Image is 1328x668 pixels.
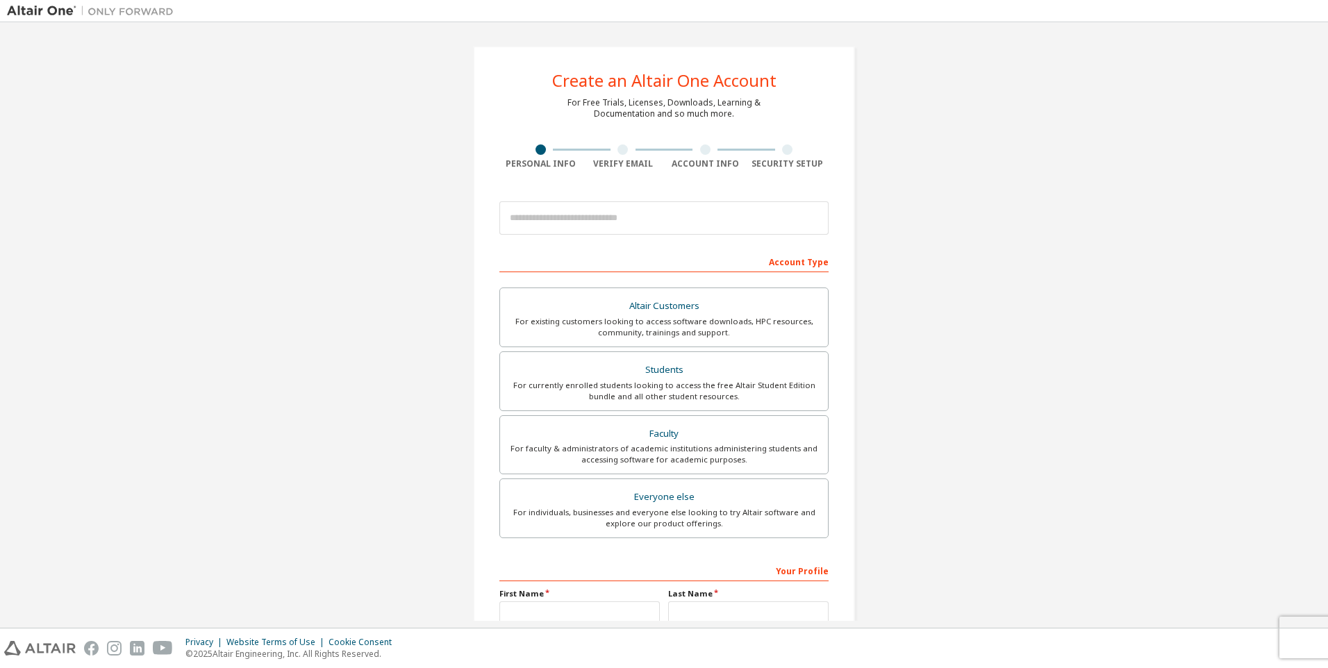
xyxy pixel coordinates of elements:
img: altair_logo.svg [4,641,76,656]
div: Faculty [508,424,820,444]
label: Last Name [668,588,829,599]
img: youtube.svg [153,641,173,656]
img: Altair One [7,4,181,18]
label: First Name [499,588,660,599]
div: For currently enrolled students looking to access the free Altair Student Edition bundle and all ... [508,380,820,402]
img: facebook.svg [84,641,99,656]
div: For faculty & administrators of academic institutions administering students and accessing softwa... [508,443,820,465]
div: Personal Info [499,158,582,169]
div: Security Setup [747,158,829,169]
div: Altair Customers [508,297,820,316]
div: For individuals, businesses and everyone else looking to try Altair software and explore our prod... [508,507,820,529]
div: Everyone else [508,487,820,507]
div: Account Type [499,250,829,272]
div: For Free Trials, Licenses, Downloads, Learning & Documentation and so much more. [567,97,761,119]
img: instagram.svg [107,641,122,656]
div: Account Info [664,158,747,169]
div: Students [508,360,820,380]
p: © 2025 Altair Engineering, Inc. All Rights Reserved. [185,648,400,660]
div: Website Terms of Use [226,637,329,648]
div: Create an Altair One Account [552,72,777,89]
div: Verify Email [582,158,665,169]
div: Cookie Consent [329,637,400,648]
div: For existing customers looking to access software downloads, HPC resources, community, trainings ... [508,316,820,338]
div: Privacy [185,637,226,648]
div: Your Profile [499,559,829,581]
img: linkedin.svg [130,641,144,656]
